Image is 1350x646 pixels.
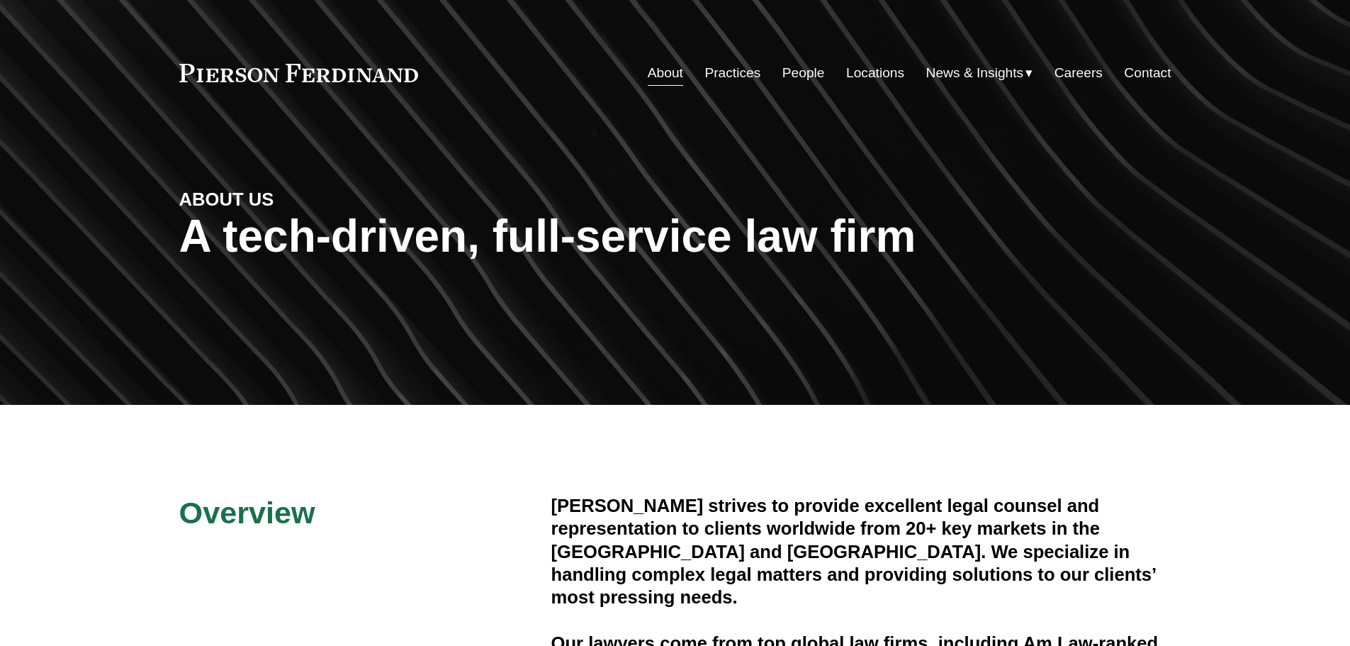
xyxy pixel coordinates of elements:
a: About [648,60,683,87]
h1: A tech-driven, full-service law firm [179,211,1171,262]
a: folder dropdown [926,60,1033,87]
a: Careers [1054,60,1103,87]
span: Overview [179,496,315,530]
a: Practices [704,60,760,87]
span: News & Insights [926,61,1024,86]
a: Contact [1124,60,1171,87]
a: Locations [846,60,904,87]
strong: ABOUT US [179,189,274,209]
a: People [782,60,825,87]
h4: [PERSON_NAME] strives to provide excellent legal counsel and representation to clients worldwide ... [551,494,1171,609]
